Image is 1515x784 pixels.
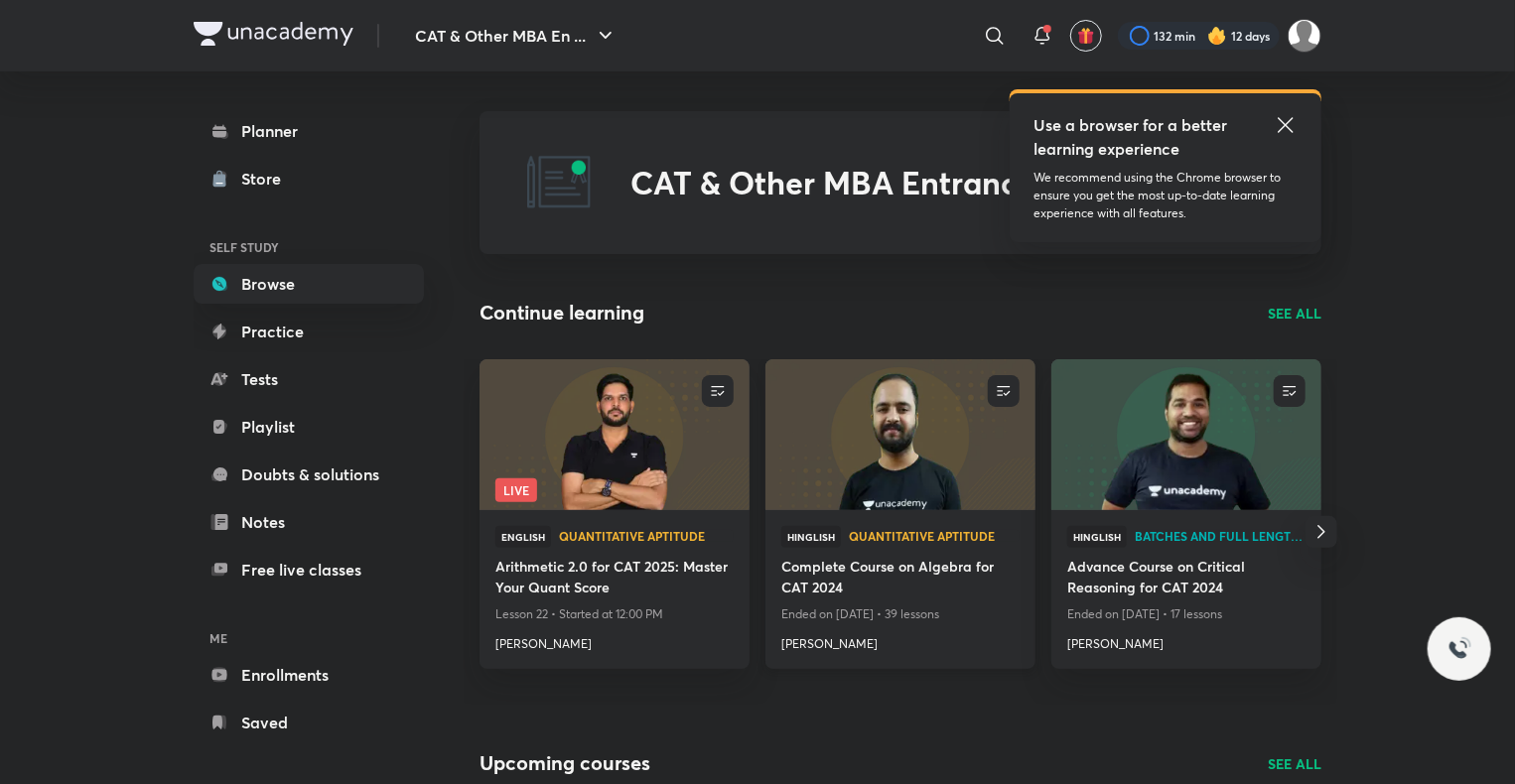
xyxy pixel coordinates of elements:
a: Saved [194,703,424,742]
img: new-thumbnail [1048,357,1323,511]
img: new-thumbnail [762,357,1037,511]
h2: Upcoming courses [480,748,650,778]
a: Doubts & solutions [194,455,424,494]
a: Quantitative Aptitude [849,530,1020,544]
div: Store [241,167,293,191]
h5: Use a browser for a better learning experience [1033,113,1231,161]
h2: Continue learning [480,298,644,327]
a: Enrollments [194,655,424,695]
a: new-thumbnailLive [480,359,750,510]
span: Quantitative Aptitude [559,530,734,542]
a: SEE ALL [1268,753,1321,774]
img: Aparna Dubey [1288,19,1321,53]
h6: SELF STUDY [194,230,424,264]
a: Practice [194,312,424,351]
a: Playlist [194,407,424,447]
a: Notes [194,502,424,542]
a: [PERSON_NAME] [495,627,734,653]
img: ttu [1447,637,1471,661]
p: Ended on [DATE] • 17 lessons [1067,601,1306,627]
a: Quantitative Aptitude [559,530,734,544]
a: Company Logo [194,22,353,51]
span: Quantitative Aptitude [849,530,1020,542]
img: Company Logo [194,22,353,46]
p: Ended on [DATE] • 39 lessons [781,601,1020,627]
a: Batches and Full Length Courses [1135,530,1306,544]
button: avatar [1070,20,1102,52]
a: Store [194,159,424,198]
span: Batches and Full Length Courses [1135,530,1306,542]
a: Planner [194,111,424,151]
a: Tests [194,359,424,399]
a: Arithmetic 2.0 for CAT 2025: Master Your Quant Score [495,556,734,601]
h6: ME [194,621,424,655]
a: Complete Course on Algebra for CAT 2024 [781,556,1020,601]
h2: CAT & Other MBA Entrance Tests [630,164,1117,201]
a: new-thumbnail [765,359,1035,510]
img: streak [1207,26,1227,46]
span: English [495,526,551,548]
p: We recommend using the Chrome browser to ensure you get the most up-to-date learning experience w... [1033,169,1298,222]
span: Live [495,478,537,502]
span: Hinglish [1067,526,1127,548]
a: Browse [194,264,424,304]
span: Hinglish [781,526,841,548]
a: new-thumbnail [1051,359,1321,510]
a: [PERSON_NAME] [1067,627,1306,653]
img: avatar [1077,27,1095,45]
a: [PERSON_NAME] [781,627,1020,653]
img: CAT & Other MBA Entrance Tests [527,151,591,214]
button: CAT & Other MBA En ... [403,16,629,56]
a: Free live classes [194,550,424,589]
img: new-thumbnail [477,357,752,511]
a: Advance Course on Critical Reasoning for CAT 2024 [1067,556,1306,601]
a: SEE ALL [1268,303,1321,324]
p: Lesson 22 • Started at 12:00 PM [495,601,734,627]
